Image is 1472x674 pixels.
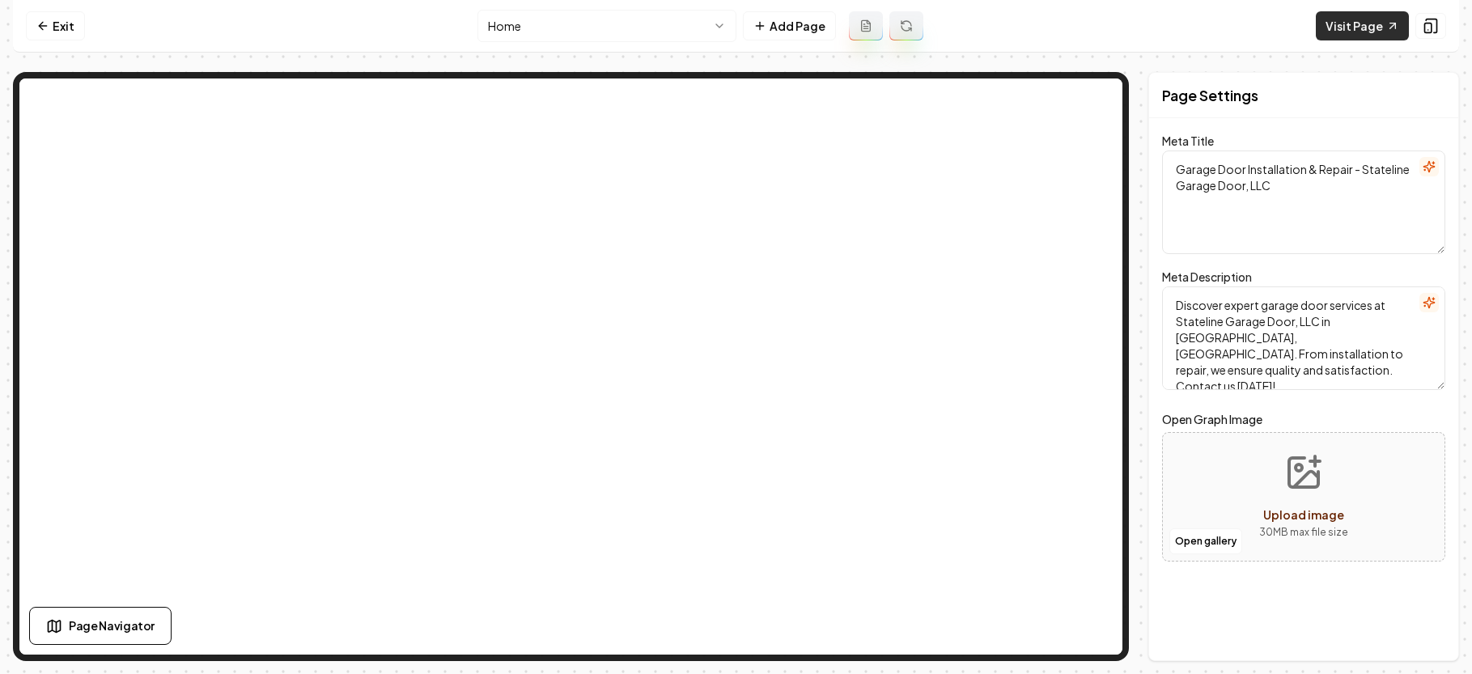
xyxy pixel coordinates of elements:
label: Meta Title [1162,134,1214,148]
button: Add Page [743,11,836,40]
button: Upload image [1246,440,1361,553]
span: Page Navigator [69,617,155,634]
p: 30 MB max file size [1259,524,1348,540]
a: Exit [26,11,85,40]
label: Meta Description [1162,269,1252,284]
h2: Page Settings [1162,84,1258,107]
button: Regenerate page [889,11,923,40]
button: Add admin page prompt [849,11,883,40]
span: Upload image [1263,507,1344,522]
a: Visit Page [1316,11,1409,40]
button: Open gallery [1169,528,1242,554]
button: Page Navigator [29,607,172,645]
label: Open Graph Image [1162,409,1445,429]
